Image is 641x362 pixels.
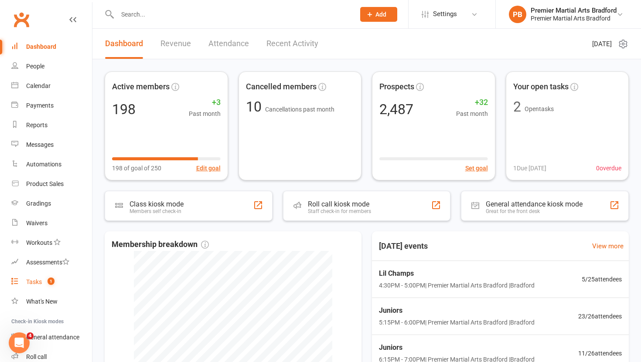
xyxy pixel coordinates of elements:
a: Dashboard [11,37,92,57]
div: 2 [513,100,521,114]
a: Automations [11,155,92,174]
span: Prospects [379,81,414,93]
span: 1 [48,277,55,285]
div: Payments [26,102,54,109]
span: Add [375,11,386,18]
a: Reports [11,115,92,135]
div: Premier Martial Arts Bradford [531,14,617,22]
a: Waivers [11,213,92,233]
span: Juniors [379,305,535,316]
h3: [DATE] events [372,238,435,254]
a: Workouts [11,233,92,253]
div: Messages [26,141,54,148]
div: Automations [26,161,61,168]
button: Edit goal [196,163,221,173]
a: General attendance kiosk mode [11,328,92,347]
div: 2,487 [379,102,413,116]
span: Cancelled members [246,81,317,93]
a: Assessments [11,253,92,272]
div: PB [509,6,526,23]
div: Roll call kiosk mode [308,200,371,208]
div: Waivers [26,220,48,227]
a: Product Sales [11,174,92,194]
a: Payments [11,96,92,115]
a: Attendance [208,29,249,59]
span: 0 overdue [596,163,621,173]
span: 5:15PM - 6:00PM | Premier Martial Arts Bradford | Bradford [379,318,535,327]
button: Add [360,7,397,22]
span: Membership breakdown [112,238,209,251]
span: 23 / 26 attendees [578,311,622,321]
input: Search... [115,8,349,20]
div: Great for the front desk [486,208,583,214]
iframe: Intercom live chat [9,332,30,353]
span: +3 [189,96,221,109]
div: What's New [26,298,58,305]
div: Product Sales [26,180,64,187]
span: [DATE] [592,39,612,49]
span: Active members [112,81,170,93]
div: Premier Martial Arts Bradford [531,7,617,14]
div: People [26,63,44,70]
a: Revenue [160,29,191,59]
div: Assessments [26,259,69,266]
div: Gradings [26,200,51,207]
div: General attendance kiosk mode [486,200,583,208]
div: Staff check-in for members [308,208,371,214]
a: Clubworx [10,9,32,30]
div: Class kiosk mode [130,200,184,208]
div: Reports [26,122,48,129]
span: +32 [456,96,488,109]
a: Dashboard [105,29,143,59]
span: 1 Due [DATE] [513,163,546,173]
div: Dashboard [26,43,56,50]
div: Roll call [26,353,47,360]
a: Gradings [11,194,92,213]
a: Tasks 1 [11,272,92,292]
span: Settings [433,4,457,24]
span: 4 [27,332,34,339]
span: 10 [246,98,265,115]
span: 11 / 26 attendees [578,348,622,358]
div: Calendar [26,82,51,89]
a: Calendar [11,76,92,96]
span: 5 / 25 attendees [582,274,622,284]
a: Recent Activity [266,29,318,59]
div: General attendance [26,334,79,341]
a: View more [592,241,624,251]
span: Open tasks [525,105,554,112]
div: 198 [112,102,136,116]
span: 198 of goal of 250 [112,163,161,173]
span: Juniors [379,342,535,353]
span: Lil Champs [379,268,535,279]
a: Messages [11,135,92,155]
a: What's New [11,292,92,311]
span: 4:30PM - 5:00PM | Premier Martial Arts Bradford | Bradford [379,281,535,290]
span: Past month [189,109,221,118]
div: Tasks [26,278,42,285]
span: Your open tasks [513,81,569,93]
span: Past month [456,109,488,118]
a: People [11,57,92,76]
div: Workouts [26,239,52,246]
button: Set goal [465,163,488,173]
span: Cancellations past month [265,106,334,113]
div: Members self check-in [130,208,184,214]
